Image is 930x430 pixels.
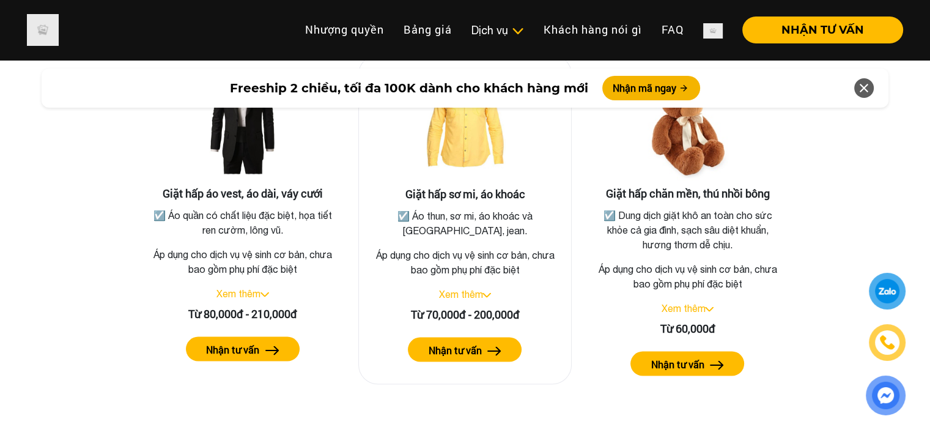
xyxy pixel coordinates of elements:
div: Từ 70,000đ - 200,000đ [369,306,562,322]
a: Nhận tư vấn arrow [146,336,340,361]
img: arrow [487,346,501,355]
img: Giặt hấp áo vest, áo dài, váy cưới [182,64,304,187]
img: arrow_down.svg [705,306,714,311]
h3: Giặt hấp sơ mi, áo khoác [369,187,562,201]
a: phone-icon [871,326,904,359]
span: Freeship 2 chiều, tối đa 100K dành cho khách hàng mới [229,79,588,97]
button: NHẬN TƯ VẤN [742,17,903,43]
img: Giặt hấp sơ mi, áo khoác [404,65,526,187]
button: Nhận tư vấn [186,336,300,361]
p: Áp dụng cho dịch vụ vệ sinh cơ bản, chưa bao gồm phụ phí đặc biệt [369,247,562,276]
p: ☑️ Áo thun, sơ mi, áo khoác và [GEOGRAPHIC_DATA], jean. [371,208,559,237]
img: arrow [265,346,279,355]
a: Xem thêm [438,288,482,299]
img: arrow_down.svg [260,292,269,297]
p: Áp dụng cho dịch vụ vệ sinh cơ bản, chưa bao gồm phụ phí đặc biệt [590,261,784,291]
a: NHẬN TƯ VẤN [733,24,903,35]
img: Giặt hấp chăn mền, thú nhồi bông [626,64,748,187]
div: Từ 80,000đ - 210,000đ [146,305,340,322]
a: Nhượng quyền [295,17,394,43]
img: subToggleIcon [511,25,524,37]
p: ☑️ Dung dịch giặt khô an toàn cho sức khỏe cả gia đình, sạch sâu diệt khuẩn, hương thơm dễ chịu. [592,207,782,251]
h3: Giặt hấp chăn mền, thú nhồi bông [590,187,784,200]
button: Nhận mã ngay [602,76,700,100]
label: Nhận tư vấn [428,343,481,357]
a: Xem thêm [661,302,705,313]
img: arrow [710,360,724,369]
a: Nhận tư vấn arrow [369,337,562,361]
p: ☑️ Áo quần có chất liệu đặc biệt, họa tiết ren cườm, lông vũ. [148,207,338,237]
button: Nhận tư vấn [408,337,522,361]
button: Nhận tư vấn [630,351,744,376]
img: arrow_down.svg [482,292,491,297]
a: Nhận tư vấn arrow [590,351,784,376]
div: Từ 60,000đ [590,320,784,336]
div: Dịch vụ [471,22,524,39]
a: Bảng giá [394,17,462,43]
label: Nhận tư vấn [206,342,259,357]
label: Nhận tư vấn [651,357,704,371]
a: Khách hàng nói gì [534,17,652,43]
h3: Giặt hấp áo vest, áo dài, váy cưới [146,187,340,200]
p: Áp dụng cho dịch vụ vệ sinh cơ bản, chưa bao gồm phụ phí đặc biệt [146,247,340,276]
img: phone-icon [880,335,895,350]
a: Xem thêm [216,287,260,298]
a: FAQ [652,17,693,43]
